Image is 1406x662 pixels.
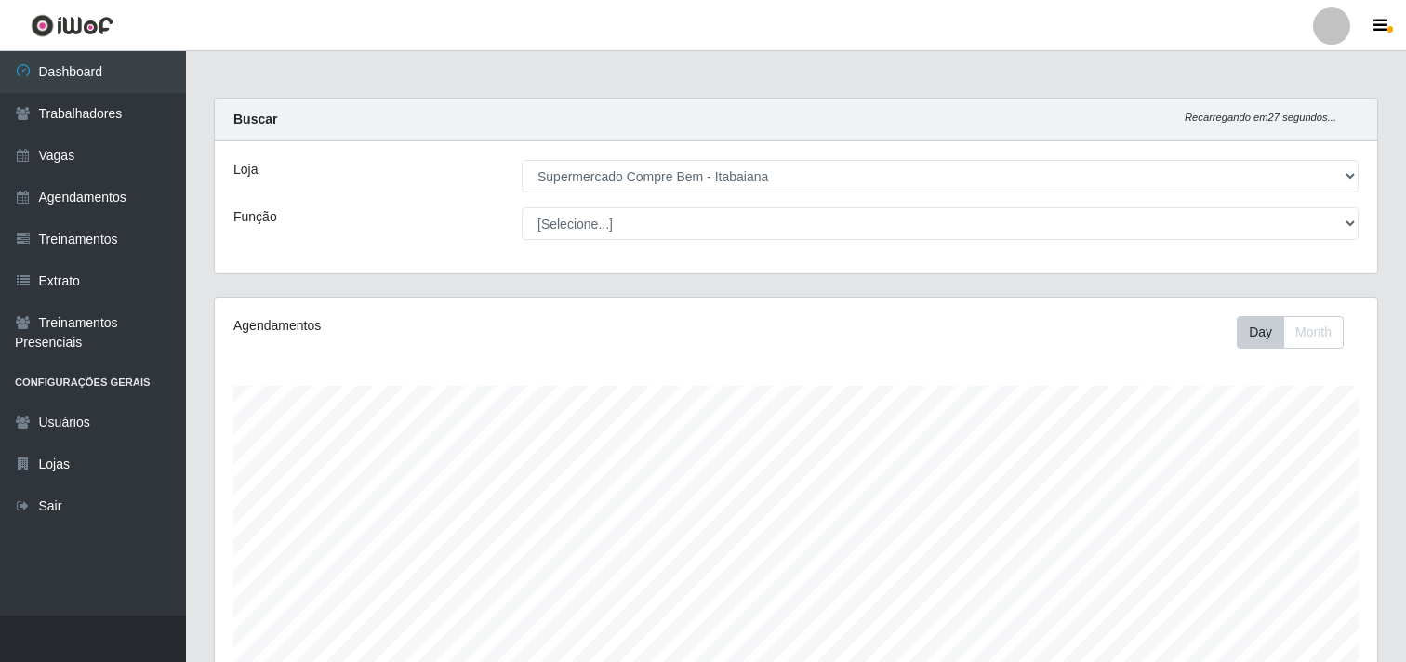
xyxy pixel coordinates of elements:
img: CoreUI Logo [31,14,113,37]
div: Agendamentos [233,316,686,336]
label: Função [233,207,277,227]
label: Loja [233,160,258,179]
div: Toolbar with button groups [1237,316,1359,349]
button: Day [1237,316,1284,349]
button: Month [1283,316,1344,349]
i: Recarregando em 27 segundos... [1185,112,1336,123]
div: First group [1237,316,1344,349]
strong: Buscar [233,112,277,126]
